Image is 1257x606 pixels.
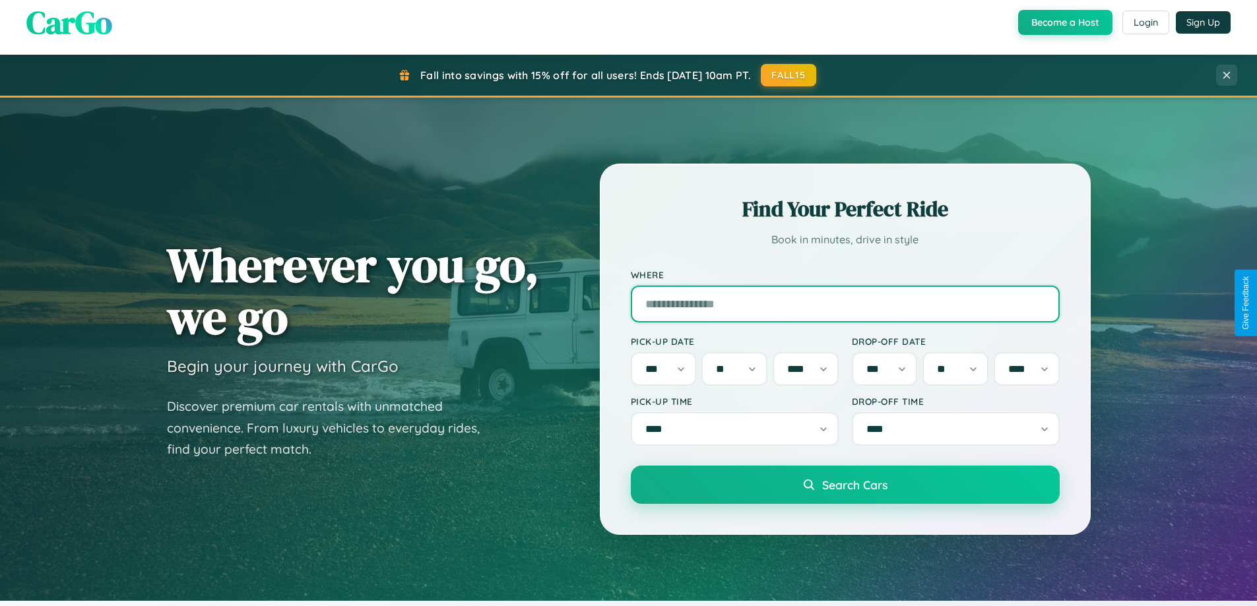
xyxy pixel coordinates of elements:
span: CarGo [26,1,112,44]
label: Where [631,269,1060,280]
h3: Begin your journey with CarGo [167,356,399,376]
button: Sign Up [1176,11,1231,34]
label: Drop-off Time [852,396,1060,407]
label: Pick-up Date [631,336,839,347]
div: Give Feedback [1241,276,1250,330]
h2: Find Your Perfect Ride [631,195,1060,224]
span: Fall into savings with 15% off for all users! Ends [DATE] 10am PT. [420,69,751,82]
button: FALL15 [761,64,816,86]
button: Search Cars [631,466,1060,504]
button: Become a Host [1018,10,1112,35]
p: Book in minutes, drive in style [631,230,1060,249]
label: Drop-off Date [852,336,1060,347]
h1: Wherever you go, we go [167,239,539,343]
button: Login [1122,11,1169,34]
p: Discover premium car rentals with unmatched convenience. From luxury vehicles to everyday rides, ... [167,396,497,460]
label: Pick-up Time [631,396,839,407]
span: Search Cars [822,477,887,492]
